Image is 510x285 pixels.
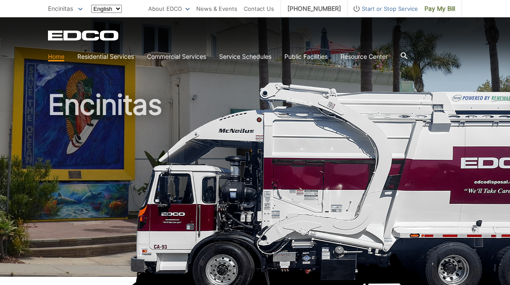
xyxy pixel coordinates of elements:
[196,4,237,13] a: News & Events
[48,5,73,12] span: Encinitas
[48,91,462,281] h1: Encinitas
[244,4,274,13] a: Contact Us
[48,52,64,61] a: Home
[77,52,134,61] a: Residential Services
[147,52,206,61] a: Commercial Services
[341,52,388,61] a: Resource Center
[219,52,271,61] a: Service Schedules
[48,30,120,41] a: EDCD logo. Return to the homepage.
[148,4,190,13] a: About EDCO
[91,5,122,13] select: Select a language
[424,4,455,13] span: Pay My Bill
[284,52,328,61] a: Public Facilities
